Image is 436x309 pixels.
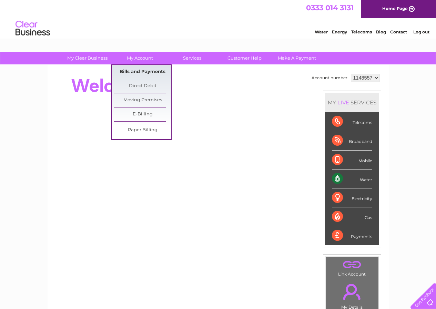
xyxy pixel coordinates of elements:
[332,226,372,245] div: Payments
[15,18,50,39] img: logo.png
[332,131,372,150] div: Broadband
[332,112,372,131] div: Telecoms
[376,29,386,34] a: Blog
[413,29,429,34] a: Log out
[59,52,116,64] a: My Clear Business
[332,207,372,226] div: Gas
[111,52,168,64] a: My Account
[390,29,407,34] a: Contact
[327,259,377,271] a: .
[114,93,171,107] a: Moving Premises
[268,52,325,64] a: Make A Payment
[325,257,379,278] td: Link Account
[114,107,171,121] a: E-Billing
[315,29,328,34] a: Water
[332,169,372,188] div: Water
[306,3,354,12] a: 0333 014 3131
[332,151,372,169] div: Mobile
[114,79,171,93] a: Direct Debit
[114,65,171,79] a: Bills and Payments
[216,52,273,64] a: Customer Help
[325,93,379,112] div: MY SERVICES
[55,4,381,33] div: Clear Business is a trading name of Verastar Limited (registered in [GEOGRAPHIC_DATA] No. 3667643...
[332,29,347,34] a: Energy
[327,280,377,304] a: .
[336,99,351,106] div: LIVE
[351,29,372,34] a: Telecoms
[164,52,221,64] a: Services
[332,188,372,207] div: Electricity
[310,72,349,84] td: Account number
[114,123,171,137] a: Paper Billing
